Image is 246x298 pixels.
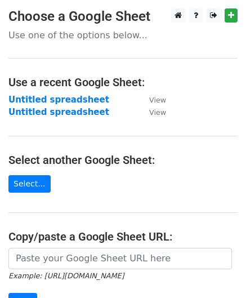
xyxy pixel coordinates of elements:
small: View [149,96,166,104]
p: Use one of the options below... [8,29,238,41]
h4: Use a recent Google Sheet: [8,75,238,89]
h4: Select another Google Sheet: [8,153,238,167]
a: View [138,95,166,105]
a: Untitled spreadsheet [8,107,109,117]
a: Untitled spreadsheet [8,95,109,105]
a: Select... [8,175,51,193]
a: View [138,107,166,117]
input: Paste your Google Sheet URL here [8,248,232,269]
small: View [149,108,166,117]
h4: Copy/paste a Google Sheet URL: [8,230,238,243]
small: Example: [URL][DOMAIN_NAME] [8,272,124,280]
h3: Choose a Google Sheet [8,8,238,25]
